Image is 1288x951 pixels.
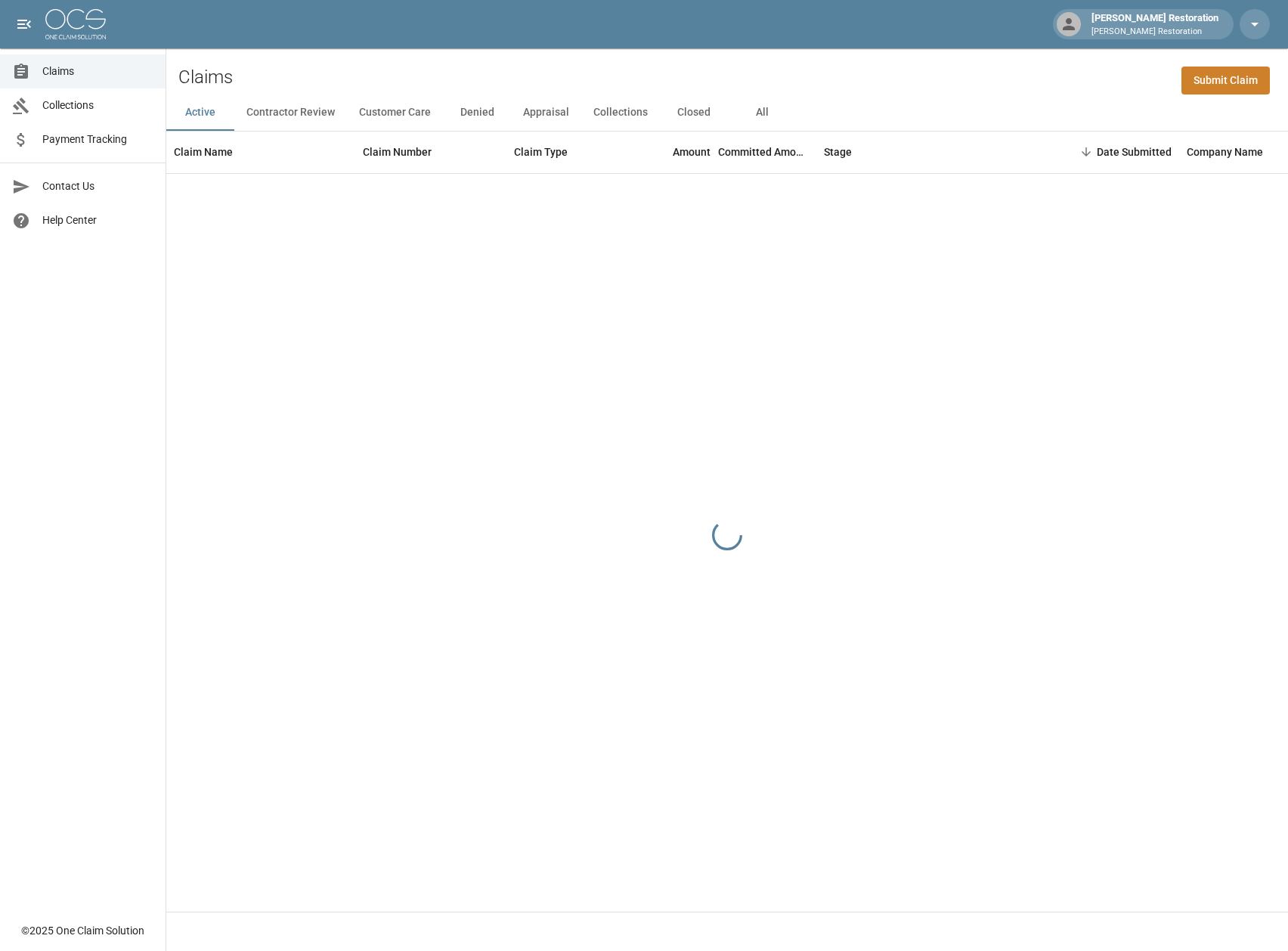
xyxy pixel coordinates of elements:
[347,94,443,131] button: Customer Care
[42,98,153,113] span: Collections
[718,131,809,173] div: Committed Amount
[166,94,1288,131] div: dynamic tabs
[1181,67,1270,94] a: Submit Claim
[620,131,718,173] div: Amount
[42,64,153,79] span: Claims
[42,178,153,194] span: Contact Us
[42,132,153,147] span: Payment Tracking
[166,94,234,131] button: Active
[514,131,568,173] div: Claim Type
[660,94,728,131] button: Closed
[9,9,39,39] button: open drawer
[234,94,347,131] button: Contractor Review
[728,94,796,131] button: All
[1076,141,1097,163] button: Sort
[42,212,153,228] span: Help Center
[355,131,506,173] div: Claim Number
[166,131,355,173] div: Claim Name
[718,131,816,173] div: Committed Amount
[1085,11,1225,38] div: [PERSON_NAME] Restoration
[511,94,581,131] button: Appraisal
[178,67,233,88] h2: Claims
[506,131,620,173] div: Claim Type
[1091,26,1218,39] p: [PERSON_NAME] Restoration
[581,94,660,131] button: Collections
[816,131,1043,173] div: Stage
[1097,131,1172,173] div: Date Submitted
[174,131,233,173] div: Claim Name
[824,131,852,173] div: Stage
[443,94,511,131] button: Denied
[1043,131,1179,173] div: Date Submitted
[45,9,106,39] img: ocs-logo-white-transparent.png
[21,923,144,938] div: © 2025 One Claim Solution
[673,131,711,173] div: Amount
[1187,131,1263,173] div: Company Name
[363,131,432,173] div: Claim Number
